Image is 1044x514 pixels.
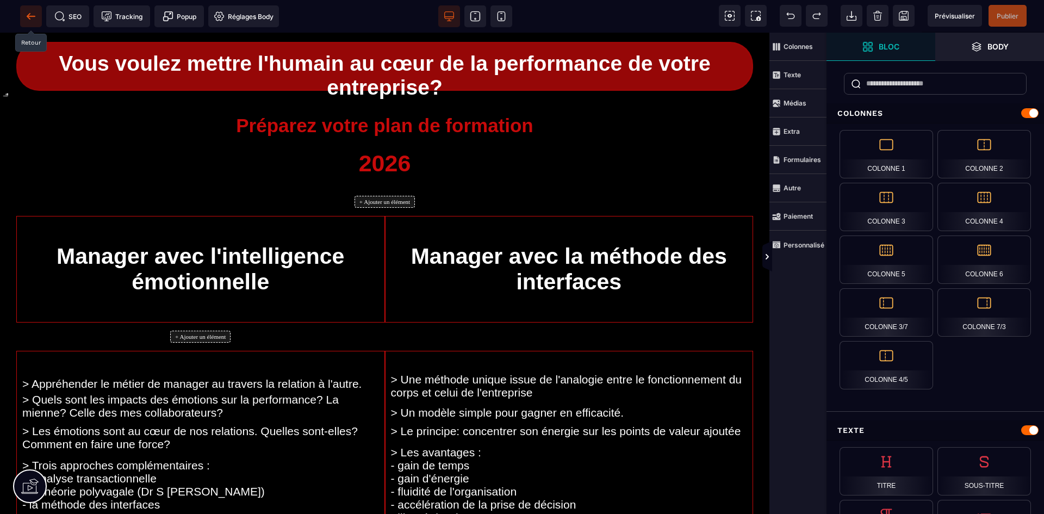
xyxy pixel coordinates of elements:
strong: Texte [784,71,801,79]
strong: Bloc [879,42,899,51]
span: Nettoyage [867,5,888,27]
div: Colonne 1 [840,130,933,178]
span: Favicon [208,5,279,27]
div: Colonne 3 [840,183,933,231]
span: Prévisualiser [935,12,975,20]
span: Voir mobile [490,5,512,27]
h1: Préparez votre plan de formation [45,77,725,109]
strong: Autre [784,184,801,192]
text: > Les avantages : - gain de temps - gain d'énergie - fluidité de l'organisation - accélération de... [386,411,753,497]
span: Aperçu [928,5,982,27]
span: Rétablir [806,5,828,27]
span: Importer [841,5,862,27]
span: Capture d'écran [745,5,767,27]
span: Voir bureau [438,5,460,27]
strong: Body [987,42,1009,51]
span: Afficher les vues [826,241,837,274]
h3: 2026 [45,115,725,147]
strong: Extra [784,127,800,135]
span: Réglages Body [214,11,274,22]
span: Popup [163,11,196,22]
div: Colonne 6 [937,236,1031,284]
strong: Paiement [784,212,813,220]
span: Texte [769,61,826,89]
text: > Trois approches complémentaires : - l'analyse transactionnelle - la théorie polyvagale (Dr S [P... [17,424,384,484]
div: Colonne 4 [937,183,1031,231]
text: > Appréhender le métier de manager au travers la relation à l'autre. [17,340,384,358]
span: Défaire [780,5,801,27]
text: > Une méthode unique issue de l'analogie entre le fonctionnement du corps et celui de l'entreprise [386,340,753,371]
span: Autre [769,174,826,202]
span: Ouvrir les calques [935,33,1044,61]
h1: Vous voulez mettre l'humain au cœur de la performance de votre entreprise? [18,15,751,72]
div: Colonne 4/5 [840,341,933,389]
text: > Le principe: concentrer son énergie sur les points de valeur ajoutée [386,389,753,411]
h1: Manager avec l'intelligence émotionnelle [17,206,384,268]
span: Créer une alerte modale [154,5,204,27]
div: Titre [840,447,933,496]
span: Formulaires [769,146,826,174]
span: Code de suivi [94,5,150,27]
span: Colonnes [769,33,826,61]
strong: Formulaires [784,156,821,164]
div: Colonne 3/7 [840,288,933,337]
div: Texte [826,420,1044,441]
span: Médias [769,89,826,117]
span: Tracking [101,11,142,22]
span: Retour [20,5,42,27]
span: Paiement [769,202,826,231]
span: SEO [54,11,82,22]
span: Voir tablette [464,5,486,27]
div: Colonnes [826,103,1044,123]
span: Extra [769,117,826,146]
span: Ouvrir les blocs [826,33,935,61]
strong: Personnalisé [784,241,824,249]
span: Enregistrer le contenu [989,5,1027,27]
div: Colonne 5 [840,236,933,284]
span: Métadata SEO [46,5,89,27]
span: Voir les composants [719,5,741,27]
h1: Manager avec la méthode des interfaces [386,206,753,268]
span: Publier [997,12,1018,20]
text: > Quels sont les impacts des émotions sur la performance? La mienne? Celle des mes collaborateurs? [17,358,384,389]
span: Enregistrer [893,5,915,27]
div: Colonne 2 [937,130,1031,178]
text: > Un modèle simple pour gagner en efficacité. [386,371,753,389]
strong: Colonnes [784,42,813,51]
div: Colonne 7/3 [937,288,1031,337]
div: Sous-titre [937,447,1031,496]
text: > Les émotions sont au cœur de nos relations. Quelles sont-elles? Comment en faire une force? [17,389,384,424]
strong: Médias [784,99,806,107]
span: Personnalisé [769,231,826,259]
